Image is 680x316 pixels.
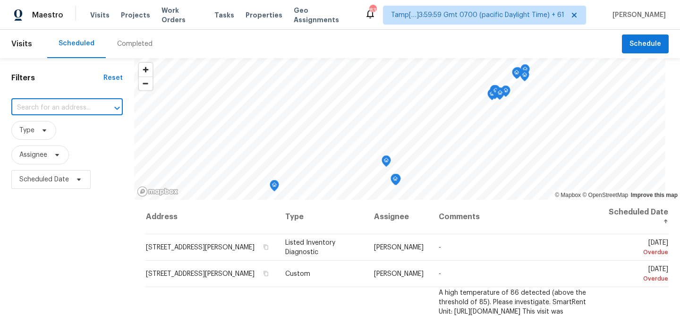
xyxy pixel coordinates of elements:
[604,248,668,257] div: Overdue
[609,10,666,20] span: [PERSON_NAME]
[110,102,124,115] button: Open
[278,200,366,234] th: Type
[629,38,661,50] span: Schedule
[59,39,94,48] div: Scheduled
[391,10,564,20] span: Tamp[…]3:59:59 Gmt 0700 (pacific Daylight Time) + 61
[19,150,47,160] span: Assignee
[495,88,505,102] div: Map marker
[262,269,270,278] button: Copy Address
[512,68,521,82] div: Map marker
[487,89,497,103] div: Map marker
[495,87,505,102] div: Map marker
[374,244,424,251] span: [PERSON_NAME]
[391,174,400,188] div: Map marker
[622,34,669,54] button: Schedule
[146,271,255,277] span: [STREET_ADDRESS][PERSON_NAME]
[582,192,628,198] a: OpenStreetMap
[520,64,530,79] div: Map marker
[134,58,665,200] canvas: Map
[285,271,310,277] span: Custom
[146,244,255,251] span: [STREET_ADDRESS][PERSON_NAME]
[145,200,278,234] th: Address
[270,180,279,195] div: Map marker
[103,73,123,83] div: Reset
[90,10,110,20] span: Visits
[501,85,510,100] div: Map marker
[246,10,282,20] span: Properties
[19,175,69,184] span: Scheduled Date
[391,174,401,188] div: Map marker
[604,266,668,283] span: [DATE]
[520,70,529,85] div: Map marker
[431,200,596,234] th: Comments
[382,155,391,170] div: Map marker
[161,6,203,25] span: Work Orders
[11,34,32,54] span: Visits
[555,192,581,198] a: Mapbox
[439,244,441,251] span: -
[121,10,150,20] span: Projects
[631,192,678,198] a: Improve this map
[369,6,376,15] div: 831
[366,200,431,234] th: Assignee
[19,126,34,135] span: Type
[117,39,153,49] div: Completed
[139,63,153,77] button: Zoom in
[439,271,441,277] span: -
[294,6,353,25] span: Geo Assignments
[374,271,424,277] span: [PERSON_NAME]
[604,274,668,283] div: Overdue
[490,85,499,100] div: Map marker
[596,200,669,234] th: Scheduled Date ↑
[491,85,500,100] div: Map marker
[491,85,501,100] div: Map marker
[137,186,178,197] a: Mapbox homepage
[604,239,668,257] span: [DATE]
[285,239,335,256] span: Listed Inventory Diagnostic
[513,67,522,82] div: Map marker
[11,101,96,115] input: Search for an address...
[32,10,63,20] span: Maestro
[11,73,103,83] h1: Filters
[139,77,153,90] button: Zoom out
[262,243,270,251] button: Copy Address
[214,12,234,18] span: Tasks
